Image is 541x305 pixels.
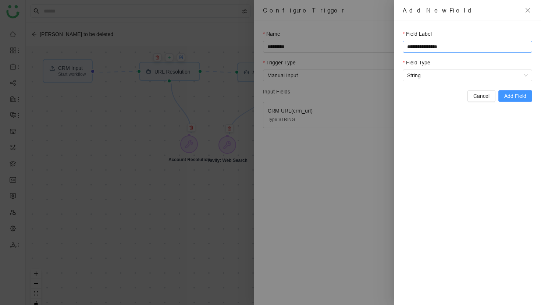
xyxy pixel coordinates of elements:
[403,6,520,15] div: Add New Field
[504,92,526,100] span: Add Field
[407,70,528,81] span: String
[403,58,430,67] label: Field Type
[525,7,531,13] span: close
[467,90,495,102] button: Cancel
[523,6,532,15] button: Close
[473,92,490,100] span: Cancel
[498,90,532,102] button: Add Field
[403,30,432,38] label: Field Label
